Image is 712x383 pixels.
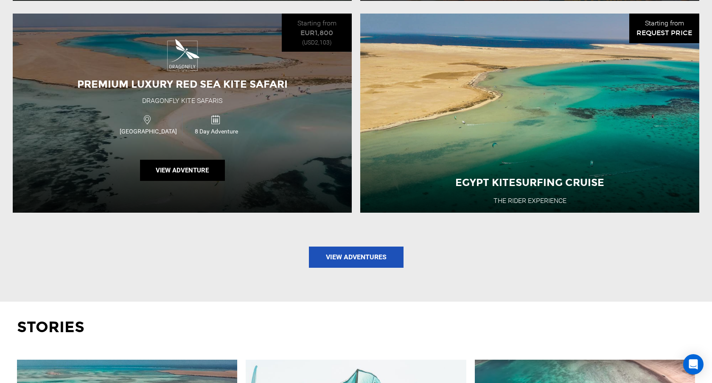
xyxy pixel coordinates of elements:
p: Stories [17,316,695,338]
a: View Adventures [309,247,404,268]
div: Open Intercom Messenger [683,354,704,375]
span: [GEOGRAPHIC_DATA] [115,127,182,136]
div: Dragonfly Kite Safaris [142,96,222,106]
span: Premium Luxury Red Sea Kite Safari [77,78,288,90]
span: 8 Day Adventure [182,127,250,136]
button: View Adventure [140,160,225,181]
img: images [165,39,199,73]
